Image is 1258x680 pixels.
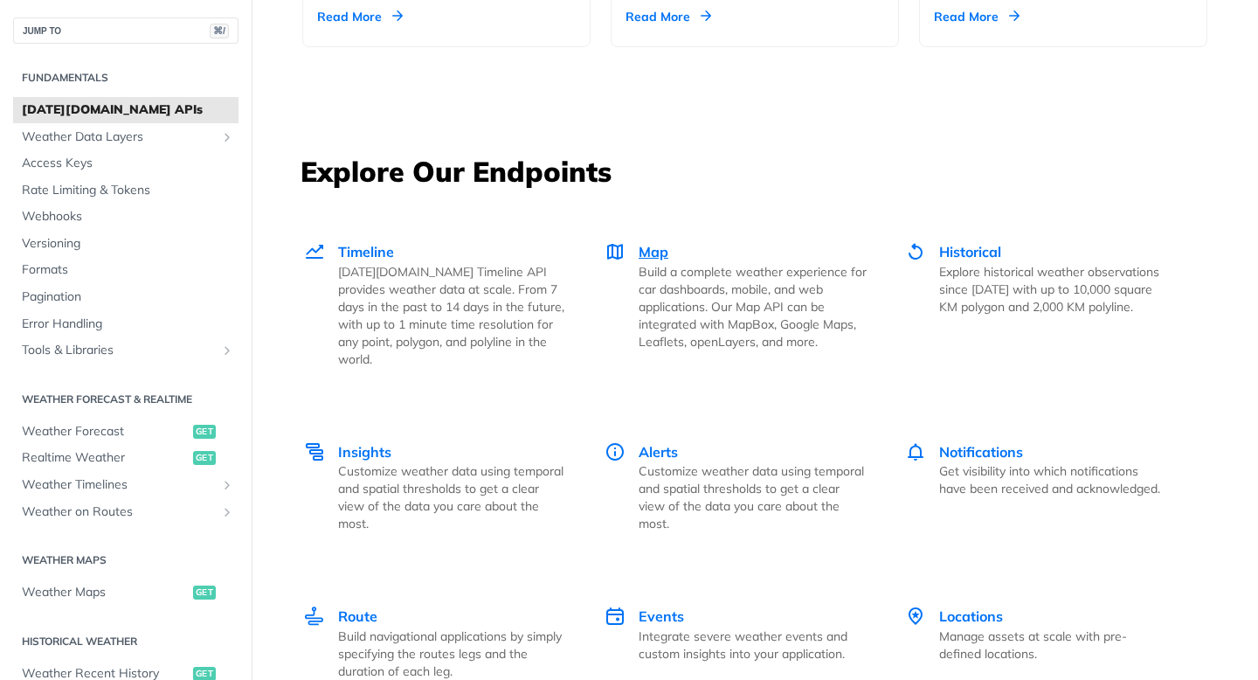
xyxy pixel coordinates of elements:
[220,478,234,492] button: Show subpages for Weather Timelines
[639,462,867,532] p: Customize weather data using temporal and spatial thresholds to get a clear view of the data you ...
[13,445,238,471] a: Realtime Weatherget
[939,443,1023,461] span: Notifications
[13,177,238,204] a: Rate Limiting & Tokens
[22,261,234,279] span: Formats
[338,263,566,368] p: [DATE][DOMAIN_NAME] Timeline API provides weather data at scale. From 7 days in the past to 14 da...
[13,499,238,525] a: Weather on RoutesShow subpages for Weather on Routes
[338,243,394,260] span: Timeline
[22,476,216,494] span: Weather Timelines
[338,443,391,461] span: Insights
[939,607,1003,625] span: Locations
[13,97,238,123] a: [DATE][DOMAIN_NAME] APIs
[605,606,626,627] img: Events
[13,150,238,177] a: Access Keys
[220,130,234,144] button: Show subpages for Weather Data Layers
[13,311,238,337] a: Error Handling
[193,425,216,439] span: get
[13,472,238,498] a: Weather TimelinesShow subpages for Weather Timelines
[626,8,711,25] div: Read More
[338,607,377,625] span: Route
[22,182,234,199] span: Rate Limiting & Tokens
[304,606,325,627] img: Route
[605,441,626,462] img: Alerts
[13,634,238,649] h2: Historical Weather
[939,628,1167,663] p: Manage assets at scale with pre-defined locations.
[585,405,886,570] a: Alerts Alerts Customize weather data using temporal and spatial thresholds to get a clear view of...
[886,205,1186,405] a: Historical Historical Explore historical weather observations since [DATE] with up to 10,000 squa...
[13,552,238,568] h2: Weather Maps
[304,441,325,462] img: Insights
[302,205,585,405] a: Timeline Timeline [DATE][DOMAIN_NAME] Timeline API provides weather data at scale. From 7 days in...
[22,235,234,253] span: Versioning
[13,337,238,364] a: Tools & LibrariesShow subpages for Tools & Libraries
[302,405,585,570] a: Insights Insights Customize weather data using temporal and spatial thresholds to get a clear vie...
[22,101,234,119] span: [DATE][DOMAIN_NAME] APIs
[13,257,238,283] a: Formats
[22,503,216,521] span: Weather on Routes
[13,419,238,445] a: Weather Forecastget
[220,343,234,357] button: Show subpages for Tools & Libraries
[639,607,684,625] span: Events
[905,606,926,627] img: Locations
[605,241,626,262] img: Map
[338,628,566,680] p: Build navigational applications by simply specifying the routes legs and the duration of each leg.
[939,263,1167,316] p: Explore historical weather observations since [DATE] with up to 10,000 square KM polygon and 2,00...
[220,505,234,519] button: Show subpages for Weather on Routes
[13,284,238,310] a: Pagination
[22,288,234,306] span: Pagination
[301,152,1209,191] h3: Explore Our Endpoints
[193,451,216,465] span: get
[317,8,403,25] div: Read More
[639,243,668,260] span: Map
[210,24,229,38] span: ⌘/
[13,579,238,606] a: Weather Mapsget
[939,462,1167,497] p: Get visibility into which notifications have been received and acknowledged.
[905,241,926,262] img: Historical
[22,316,234,333] span: Error Handling
[886,405,1186,570] a: Notifications Notifications Get visibility into which notifications have been received and acknow...
[13,124,238,150] a: Weather Data LayersShow subpages for Weather Data Layers
[22,449,189,467] span: Realtime Weather
[304,241,325,262] img: Timeline
[639,443,678,461] span: Alerts
[22,208,234,226] span: Webhooks
[585,205,886,405] a: Map Map Build a complete weather experience for car dashboards, mobile, and web applications. Our...
[22,128,216,146] span: Weather Data Layers
[639,263,867,350] p: Build a complete weather experience for car dashboards, mobile, and web applications. Our Map API...
[13,70,238,86] h2: Fundamentals
[13,392,238,407] h2: Weather Forecast & realtime
[934,8,1020,25] div: Read More
[22,342,216,359] span: Tools & Libraries
[939,243,1001,260] span: Historical
[13,17,238,44] button: JUMP TO⌘/
[22,584,189,601] span: Weather Maps
[639,628,867,663] p: Integrate severe weather events and custom insights into your application.
[22,423,189,441] span: Weather Forecast
[22,155,234,172] span: Access Keys
[13,204,238,230] a: Webhooks
[13,231,238,257] a: Versioning
[905,441,926,462] img: Notifications
[193,586,216,600] span: get
[338,462,566,532] p: Customize weather data using temporal and spatial thresholds to get a clear view of the data you ...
